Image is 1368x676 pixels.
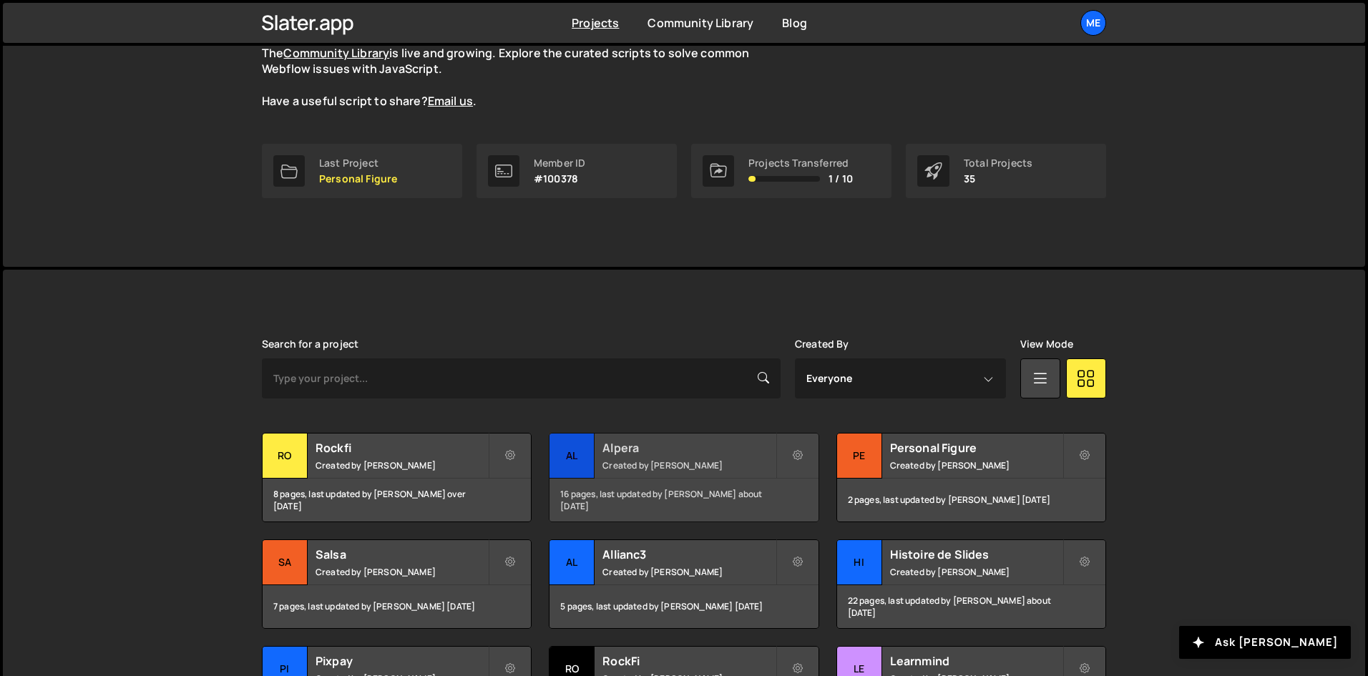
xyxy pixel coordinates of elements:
[316,459,488,471] small: Created by [PERSON_NAME]
[829,173,853,185] span: 1 / 10
[890,653,1062,669] h2: Learnmind
[890,547,1062,562] h2: Histoire de Slides
[263,585,531,628] div: 7 pages, last updated by [PERSON_NAME] [DATE]
[890,440,1062,456] h2: Personal Figure
[316,566,488,578] small: Created by [PERSON_NAME]
[316,653,488,669] h2: Pixpay
[602,566,775,578] small: Created by [PERSON_NAME]
[549,539,819,629] a: Al Allianc3 Created by [PERSON_NAME] 5 pages, last updated by [PERSON_NAME] [DATE]
[795,338,849,350] label: Created By
[549,585,818,628] div: 5 pages, last updated by [PERSON_NAME] [DATE]
[602,459,775,471] small: Created by [PERSON_NAME]
[602,440,775,456] h2: Alpera
[549,540,595,585] div: Al
[964,157,1032,169] div: Total Projects
[1179,626,1351,659] button: Ask [PERSON_NAME]
[837,479,1105,521] div: 2 pages, last updated by [PERSON_NAME] [DATE]
[283,45,389,61] a: Community Library
[836,539,1106,629] a: Hi Histoire de Slides Created by [PERSON_NAME] 22 pages, last updated by [PERSON_NAME] about [DATE]
[549,433,819,522] a: Al Alpera Created by [PERSON_NAME] 16 pages, last updated by [PERSON_NAME] about [DATE]
[262,338,358,350] label: Search for a project
[534,157,585,169] div: Member ID
[428,93,473,109] a: Email us
[262,539,532,629] a: Sa Salsa Created by [PERSON_NAME] 7 pages, last updated by [PERSON_NAME] [DATE]
[648,15,753,31] a: Community Library
[748,157,853,169] div: Projects Transferred
[262,144,462,198] a: Last Project Personal Figure
[316,440,488,456] h2: Rockfi
[319,157,397,169] div: Last Project
[263,479,531,521] div: 8 pages, last updated by [PERSON_NAME] over [DATE]
[262,358,781,398] input: Type your project...
[837,540,882,585] div: Hi
[316,547,488,562] h2: Salsa
[890,566,1062,578] small: Created by [PERSON_NAME]
[782,15,807,31] a: Blog
[262,433,532,522] a: Ro Rockfi Created by [PERSON_NAME] 8 pages, last updated by [PERSON_NAME] over [DATE]
[837,433,882,479] div: Pe
[572,15,619,31] a: Projects
[549,479,818,521] div: 16 pages, last updated by [PERSON_NAME] about [DATE]
[890,459,1062,471] small: Created by [PERSON_NAME]
[836,433,1106,522] a: Pe Personal Figure Created by [PERSON_NAME] 2 pages, last updated by [PERSON_NAME] [DATE]
[837,585,1105,628] div: 22 pages, last updated by [PERSON_NAME] about [DATE]
[602,547,775,562] h2: Allianc3
[263,433,308,479] div: Ro
[1020,338,1073,350] label: View Mode
[602,653,775,669] h2: RockFi
[319,173,397,185] p: Personal Figure
[534,173,585,185] p: #100378
[263,540,308,585] div: Sa
[262,45,777,109] p: The is live and growing. Explore the curated scripts to solve common Webflow issues with JavaScri...
[1080,10,1106,36] a: Me
[964,173,1032,185] p: 35
[549,433,595,479] div: Al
